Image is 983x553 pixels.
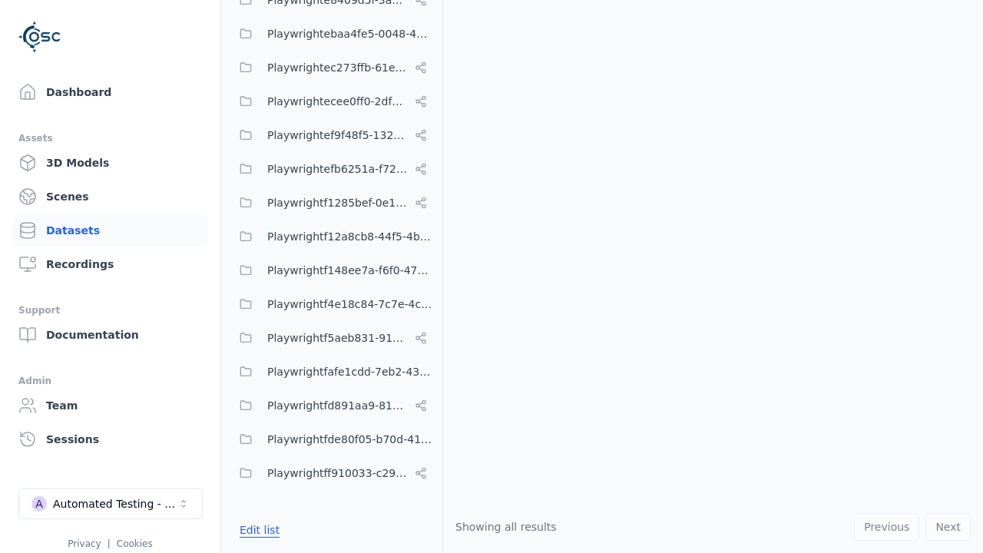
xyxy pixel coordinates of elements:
[267,160,409,178] span: Playwrightefb6251a-f72e-4cb7-bc11-185fbdc8734c
[230,356,433,387] button: Playwrightfafe1cdd-7eb2-4390-bfe1-ed4773ecffac
[267,25,433,43] span: Playwrightebaa4fe5-0048-4b3d-873e-b2fbc8fb818f
[12,147,208,178] a: 3D Models
[267,194,409,212] span: Playwrightf1285bef-0e1f-4916-a3c2-d80ed4e692e1
[230,516,289,544] button: Edit list
[68,538,101,549] a: Privacy
[108,538,111,549] span: |
[230,221,433,252] button: Playwrightf12a8cb8-44f5-4bf0-b292-721ddd8e7e42
[18,301,202,320] div: Support
[230,255,433,286] button: Playwrightf148ee7a-f6f0-478b-8659-42bd4a5eac88
[230,424,433,455] button: Playwrightfde80f05-b70d-4104-ad1c-b71865a0eedf
[230,458,433,488] button: Playwrightff910033-c297-413c-9627-78f34a067480
[230,86,433,117] button: Playwrightecee0ff0-2df5-41ca-bc9d-ef70750fb77f
[18,372,202,390] div: Admin
[267,464,409,482] span: Playwrightff910033-c297-413c-9627-78f34a067480
[267,396,409,415] span: Playwrightfd891aa9-817c-4b53-b4a5-239ad8786b13
[12,390,208,421] a: Team
[267,126,409,144] span: Playwrightef9f48f5-132c-420e-ba19-65a3bd8c2253
[12,320,208,350] a: Documentation
[230,154,433,184] button: Playwrightefb6251a-f72e-4cb7-bc11-185fbdc8734c
[230,187,433,218] button: Playwrightf1285bef-0e1f-4916-a3c2-d80ed4e692e1
[267,92,409,111] span: Playwrightecee0ff0-2df5-41ca-bc9d-ef70750fb77f
[230,52,433,83] button: Playwrightec273ffb-61ea-45e5-a16f-f2326c02251a
[230,323,433,353] button: Playwrightf5aeb831-9105-46b5-9a9b-c943ac435ad3
[12,215,208,246] a: Datasets
[267,295,433,313] span: Playwrightf4e18c84-7c7e-4c28-bfa4-7be69262452c
[230,289,433,320] button: Playwrightf4e18c84-7c7e-4c28-bfa4-7be69262452c
[267,363,433,381] span: Playwrightfafe1cdd-7eb2-4390-bfe1-ed4773ecffac
[53,496,177,512] div: Automated Testing - Playwright
[455,521,557,533] span: Showing all results
[18,129,202,147] div: Assets
[267,227,433,246] span: Playwrightf12a8cb8-44f5-4bf0-b292-721ddd8e7e42
[117,538,153,549] a: Cookies
[12,249,208,280] a: Recordings
[12,424,208,455] a: Sessions
[12,77,208,108] a: Dashboard
[31,496,47,512] div: A
[18,15,61,58] img: Logo
[18,488,203,519] button: Select a workspace
[267,261,433,280] span: Playwrightf148ee7a-f6f0-478b-8659-42bd4a5eac88
[230,18,433,49] button: Playwrightebaa4fe5-0048-4b3d-873e-b2fbc8fb818f
[267,58,409,77] span: Playwrightec273ffb-61ea-45e5-a16f-f2326c02251a
[230,390,433,421] button: Playwrightfd891aa9-817c-4b53-b4a5-239ad8786b13
[12,181,208,212] a: Scenes
[267,329,409,347] span: Playwrightf5aeb831-9105-46b5-9a9b-c943ac435ad3
[267,430,433,449] span: Playwrightfde80f05-b70d-4104-ad1c-b71865a0eedf
[230,120,433,151] button: Playwrightef9f48f5-132c-420e-ba19-65a3bd8c2253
